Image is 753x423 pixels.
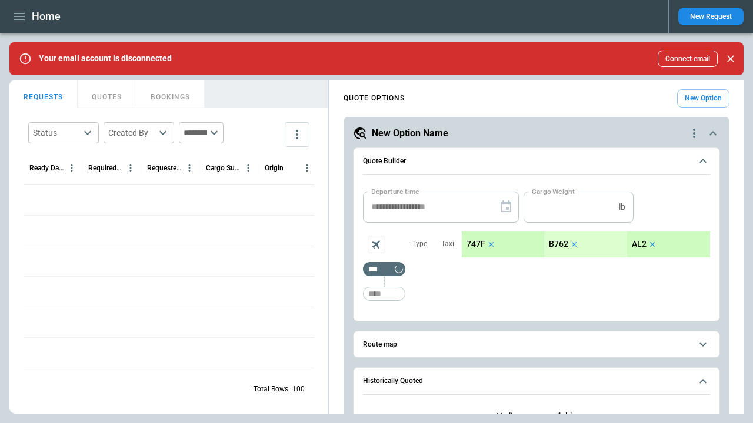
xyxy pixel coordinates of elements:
[363,148,710,175] button: Quote Builder
[285,122,309,147] button: more
[658,51,718,67] button: Connect email
[549,239,568,249] p: B762
[353,126,720,140] button: New Option Namequote-option-actions
[78,80,136,108] button: QUOTES
[136,80,205,108] button: BOOKINGS
[344,96,405,101] h4: QUOTE OPTIONS
[363,262,405,276] div: Too short
[412,239,427,249] p: Type
[33,127,80,139] div: Status
[9,80,78,108] button: REQUESTS
[292,384,305,394] p: 100
[462,231,710,257] div: scrollable content
[632,239,647,249] p: AL2
[88,164,123,172] div: Required Date & Time (UTC)
[363,287,405,301] div: Too short
[372,127,448,140] h5: New Option Name
[371,186,419,196] label: Departure time
[363,341,397,348] h6: Route map
[39,53,172,63] p: Your email account is disconnected
[299,160,315,176] button: Origin column menu
[241,160,256,176] button: Cargo Summary column menu
[265,164,284,172] div: Origin
[32,9,61,23] h1: Home
[363,192,710,307] div: Quote Builder
[619,202,625,212] p: lb
[254,384,290,394] p: Total Rows:
[722,46,739,72] div: dismiss
[108,127,155,139] div: Created By
[467,239,485,249] p: 747F
[722,51,739,67] button: Close
[363,377,423,385] h6: Historically Quoted
[532,186,575,196] label: Cargo Weight
[363,368,710,395] button: Historically Quoted
[678,8,744,25] button: New Request
[441,239,454,249] p: Taxi
[64,160,79,176] button: Ready Date & Time (UTC) column menu
[687,126,701,140] div: quote-option-actions
[147,164,182,172] div: Requested Route
[182,160,197,176] button: Requested Route column menu
[677,89,729,108] button: New Option
[363,157,406,165] h6: Quote Builder
[368,236,385,253] span: Aircraft selection
[363,331,710,358] button: Route map
[123,160,138,176] button: Required Date & Time (UTC) column menu
[206,164,241,172] div: Cargo Summary
[29,164,64,172] div: Ready Date & Time (UTC)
